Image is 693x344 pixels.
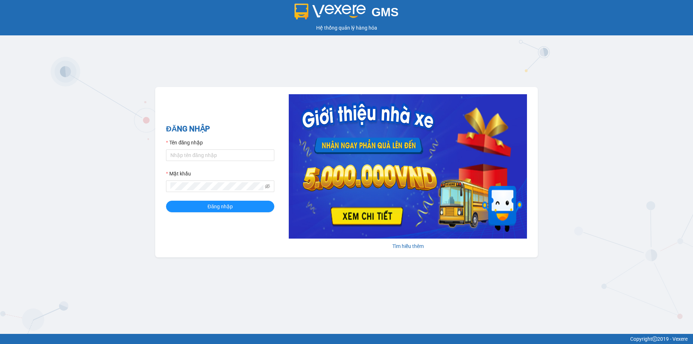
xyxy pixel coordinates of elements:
div: Hệ thống quản lý hàng hóa [2,24,691,32]
span: Đăng nhập [208,203,233,210]
a: GMS [295,11,399,17]
div: Copyright 2019 - Vexere [5,335,688,343]
input: Tên đăng nhập [166,149,274,161]
label: Mật khẩu [166,170,191,178]
span: copyright [652,336,657,341]
img: banner-0 [289,94,527,239]
input: Mật khẩu [170,182,263,190]
h2: ĐĂNG NHẬP [166,123,274,135]
button: Đăng nhập [166,201,274,212]
img: logo 2 [295,4,366,19]
span: GMS [371,5,398,19]
div: Tìm hiểu thêm [289,242,527,250]
span: eye-invisible [265,184,270,189]
label: Tên đăng nhập [166,139,203,147]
